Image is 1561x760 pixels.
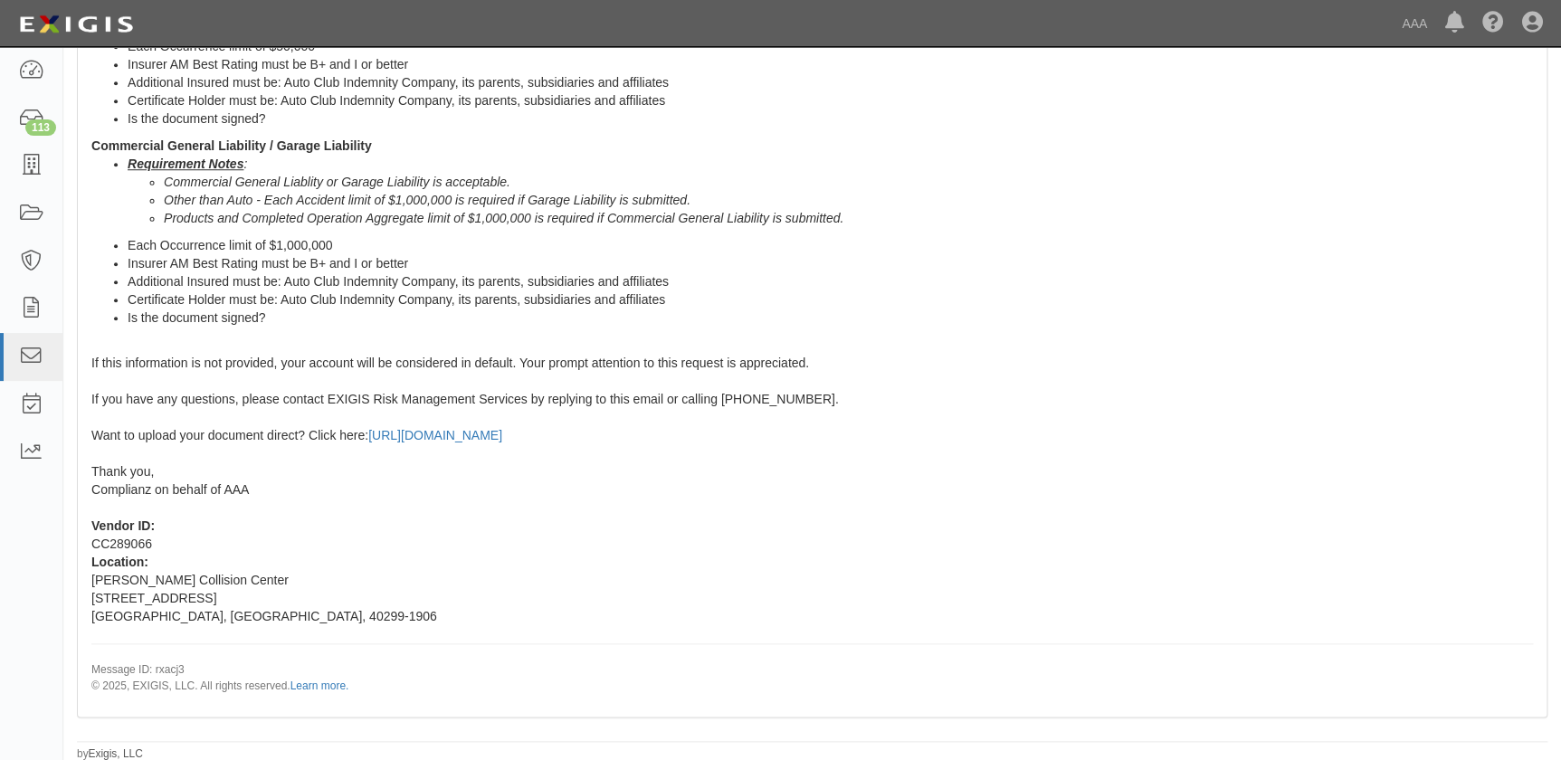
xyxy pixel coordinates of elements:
li: : [128,155,1533,227]
li: Other than Auto - Each Accident limit of $1,000,000 is required if Garage Liability is submitted. [164,191,1533,209]
p: Message ID: rxacj3 © 2025, EXIGIS, LLC. All rights reserved. [91,662,1533,693]
li: Commercial General Liablity or Garage Liability is acceptable. [164,173,1533,191]
img: logo-5460c22ac91f19d4615b14bd174203de0afe785f0fc80cf4dbbc73dc1793850b.png [14,8,138,41]
a: Exigis, LLC [89,747,143,760]
li: Additional Insured must be: Auto Club Indemnity Company, its parents, subsidiaries and affiliates [128,272,1533,290]
li: Certificate Holder must be: Auto Club Indemnity Company, its parents, subsidiaries and affiliates [128,91,1533,109]
a: [URL][DOMAIN_NAME] [368,428,502,442]
i: Help Center - Complianz [1482,13,1504,34]
b: Vendor ID: [91,518,155,533]
u: Requirement Notes [128,157,243,171]
a: Learn more. [290,679,349,692]
li: Additional Insured must be: Auto Club Indemnity Company, its parents, subsidiaries and affiliates [128,73,1533,91]
a: AAA [1393,5,1436,42]
li: Insurer AM Best Rating must be B+ and I or better [128,55,1533,73]
strong: Commercial General Liability / Garage Liability [91,138,372,153]
li: Each Occurrence limit of $1,000,000 [128,236,1533,254]
li: Is the document signed? [128,309,1533,327]
b: Location: [91,555,148,569]
li: Products and Completed Operation Aggregate limit of $1,000,000 is required if Commercial General ... [164,209,1533,227]
li: Insurer AM Best Rating must be B+ and I or better [128,254,1533,272]
li: Is the document signed? [128,109,1533,128]
li: Certificate Holder must be: Auto Club Indemnity Company, its parents, subsidiaries and affiliates [128,290,1533,309]
div: 113 [25,119,56,136]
